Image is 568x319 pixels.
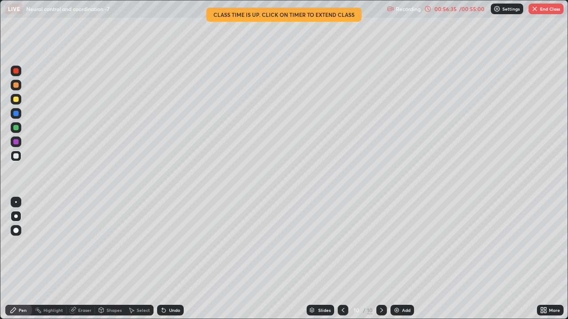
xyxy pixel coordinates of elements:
[43,308,63,312] div: Highlight
[387,5,394,12] img: recording.375f2c34.svg
[396,6,421,12] p: Recording
[26,5,110,12] p: Neural control and coordination -7
[493,5,501,12] img: class-settings-icons
[19,308,27,312] div: Pen
[531,5,538,12] img: end-class-cross
[549,308,560,312] div: More
[393,307,400,314] img: add-slide-button
[8,5,20,12] p: LIVE
[363,307,365,313] div: /
[169,308,180,312] div: Undo
[502,7,520,11] p: Settings
[78,308,91,312] div: Eraser
[352,307,361,313] div: 10
[106,308,122,312] div: Shapes
[318,308,331,312] div: Slides
[529,4,564,14] button: End Class
[137,308,150,312] div: Select
[458,6,485,12] div: / 00:55:00
[402,308,410,312] div: Add
[433,6,458,12] div: 00:56:35
[367,306,373,314] div: 10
